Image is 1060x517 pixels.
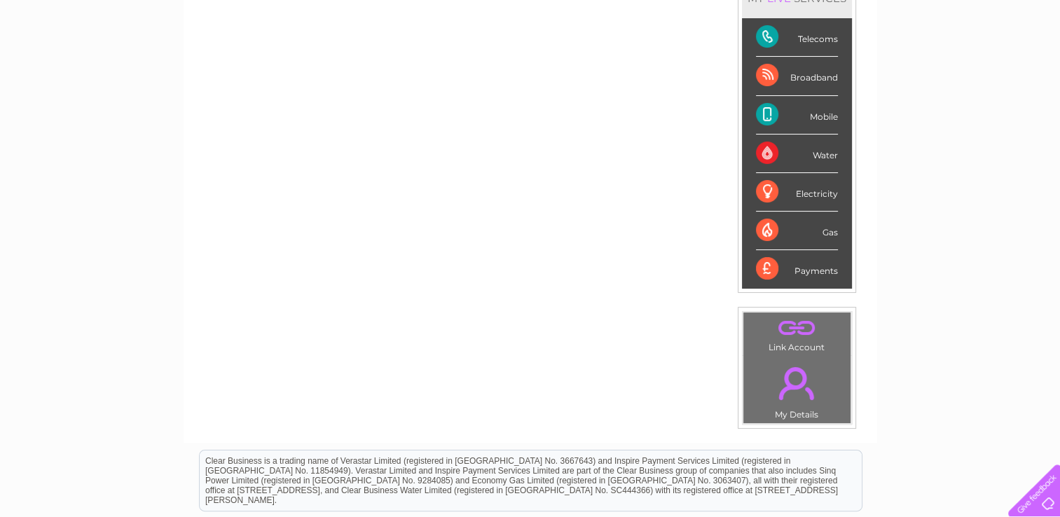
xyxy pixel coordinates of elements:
div: Gas [756,212,838,250]
td: My Details [743,355,851,424]
div: Mobile [756,96,838,135]
a: 0333 014 3131 [796,7,893,25]
a: Log out [1014,60,1047,70]
a: Telecoms [888,60,930,70]
a: . [747,359,847,408]
div: Clear Business is a trading name of Verastar Limited (registered in [GEOGRAPHIC_DATA] No. 3667643... [200,8,862,68]
a: Water [813,60,840,70]
a: Energy [848,60,879,70]
div: Electricity [756,173,838,212]
div: Payments [756,250,838,288]
div: Broadband [756,57,838,95]
img: logo.png [37,36,109,79]
a: . [747,316,847,340]
div: Water [756,135,838,173]
a: Blog [938,60,958,70]
a: Contact [967,60,1001,70]
td: Link Account [743,312,851,356]
div: Telecoms [756,18,838,57]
